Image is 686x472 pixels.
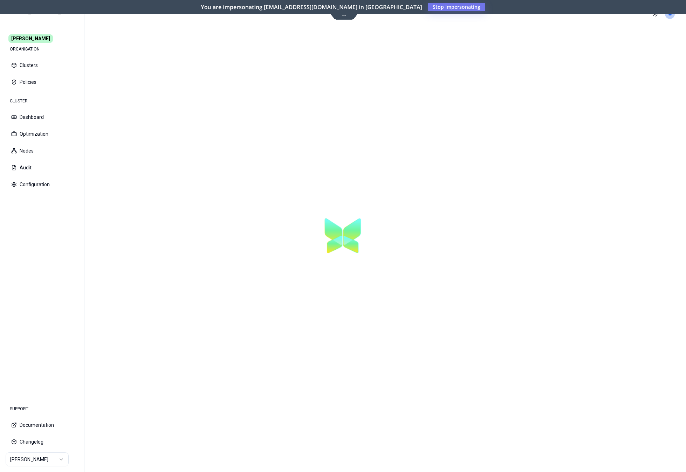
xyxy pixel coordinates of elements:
button: Configuration [6,177,78,192]
button: Policies [6,74,78,90]
button: Optimization [6,126,78,142]
div: ORGANISATION [6,42,78,56]
button: Clusters [6,58,78,73]
button: Nodes [6,143,78,159]
button: Dashboard [6,109,78,125]
button: Documentation [6,417,78,433]
div: SUPPORT [6,402,78,416]
span: [PERSON_NAME] [8,34,53,43]
div: CLUSTER [6,94,78,108]
button: Audit [6,160,78,175]
button: Changelog [6,434,78,450]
